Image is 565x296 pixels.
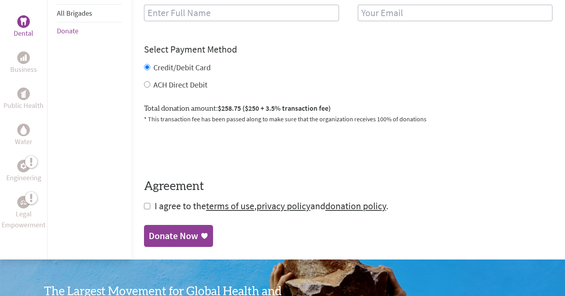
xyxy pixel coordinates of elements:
[14,28,33,39] p: Dental
[153,80,208,90] label: ACH Direct Debit
[15,136,32,147] p: Water
[17,15,30,28] div: Dental
[144,43,552,56] h4: Select Payment Method
[6,160,41,183] a: EngineeringEngineering
[155,200,388,212] span: I agree to the , and .
[218,104,331,113] span: $258.75 ($250 + 3.5% transaction fee)
[20,163,27,169] img: Engineering
[206,200,254,212] a: terms of use
[4,88,44,111] a: Public HealthPublic Health
[144,103,331,114] label: Total donation amount:
[20,18,27,25] img: Dental
[325,200,386,212] a: donation policy
[144,133,263,164] iframe: reCAPTCHA
[15,124,32,147] a: WaterWater
[144,179,552,194] h4: Agreement
[149,230,198,242] div: Donate Now
[57,26,78,35] a: Donate
[20,55,27,61] img: Business
[144,225,213,247] a: Donate Now
[20,200,27,205] img: Legal Empowerment
[10,51,37,75] a: BusinessBusiness
[14,15,33,39] a: DentalDental
[10,64,37,75] p: Business
[17,88,30,100] div: Public Health
[57,9,92,18] a: All Brigades
[57,22,122,40] li: Donate
[17,51,30,64] div: Business
[257,200,310,212] a: privacy policy
[144,5,339,21] input: Enter Full Name
[144,114,552,124] p: * This transaction fee has been passed along to make sure that the organization receives 100% of ...
[153,62,211,72] label: Credit/Debit Card
[4,100,44,111] p: Public Health
[17,160,30,172] div: Engineering
[20,125,27,134] img: Water
[358,5,553,21] input: Your Email
[2,208,46,230] p: Legal Empowerment
[2,196,46,230] a: Legal EmpowermentLegal Empowerment
[17,124,30,136] div: Water
[20,90,27,98] img: Public Health
[6,172,41,183] p: Engineering
[57,4,122,22] li: All Brigades
[17,196,30,208] div: Legal Empowerment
